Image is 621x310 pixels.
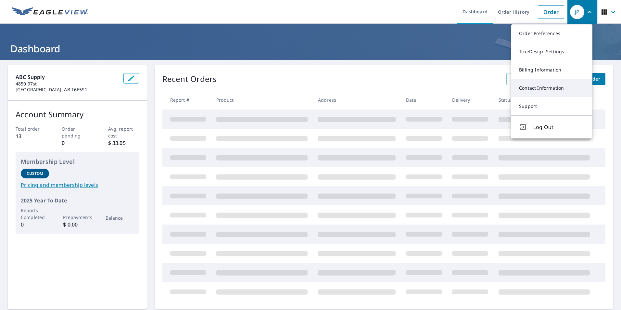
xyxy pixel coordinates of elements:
[108,139,139,147] p: $ 33.05
[8,42,613,55] h1: Dashboard
[211,90,313,110] th: Product
[108,125,139,139] p: Avg. report cost
[511,61,592,79] a: Billing Information
[21,181,134,189] a: Pricing and membership levels
[21,157,134,166] p: Membership Level
[63,214,91,221] p: Prepayments
[12,7,88,17] img: EV Logo
[16,125,46,132] p: Total order
[21,221,49,228] p: 0
[63,221,91,228] p: $ 0.00
[570,5,584,19] div: JP
[21,197,134,204] p: 2025 Year To Date
[538,5,564,19] a: Order
[16,81,118,87] p: 4850 97st
[511,43,592,61] a: TrueDesign Settings
[401,90,447,110] th: Date
[106,214,134,221] p: Balance
[16,109,139,120] p: Account Summary
[447,90,493,110] th: Delivery
[162,73,217,85] p: Recent Orders
[16,132,46,140] p: 13
[16,73,118,81] p: ABC Supply
[27,171,44,176] p: Custom
[506,73,552,85] a: View All Orders
[511,79,592,97] a: Contact Information
[162,90,211,110] th: Report #
[511,115,592,138] button: Log Out
[511,24,592,43] a: Order Preferences
[533,123,585,131] span: Log Out
[511,97,592,115] a: Support
[21,207,49,221] p: Reports Completed
[62,125,93,139] p: Order pending
[493,90,595,110] th: Status
[16,87,118,93] p: [GEOGRAPHIC_DATA], AB T6E5S1
[62,139,93,147] p: 0
[313,90,401,110] th: Address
